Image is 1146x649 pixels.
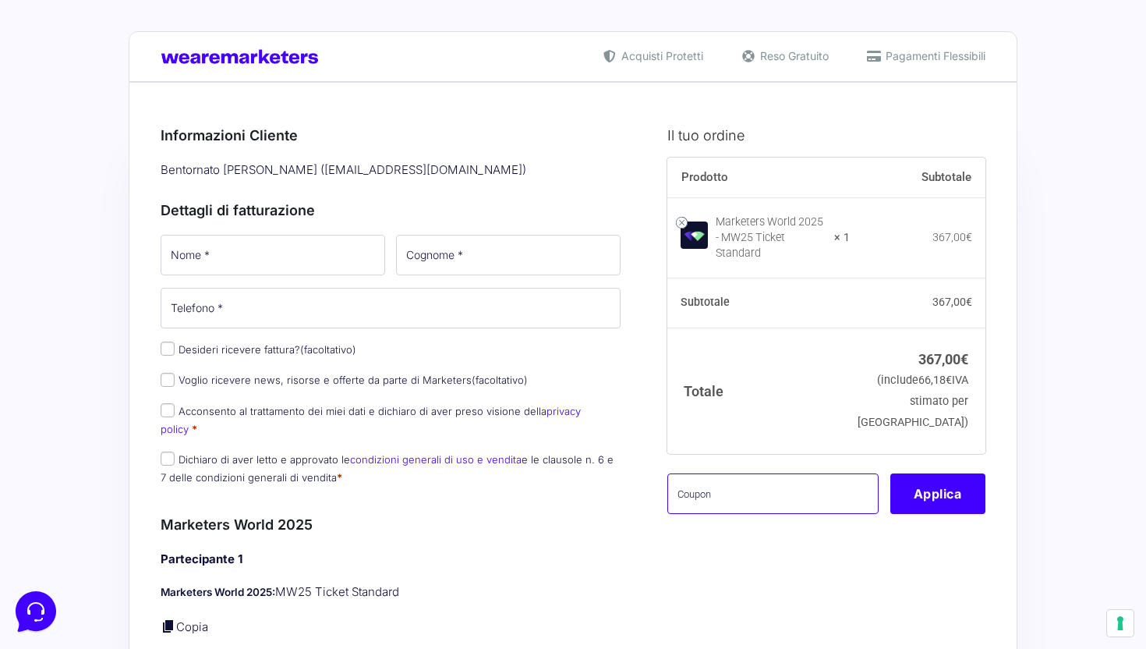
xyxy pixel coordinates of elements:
[716,215,825,261] div: Marketers World 2025 - MW25 Ticket Standard
[681,222,708,249] img: Marketers World 2025 - MW25 Ticket Standard
[858,374,968,429] small: (include IVA stimato per [GEOGRAPHIC_DATA])
[667,328,851,453] th: Totale
[161,405,581,435] label: Acconsento al trattamento dei miei dati e dichiaro di aver preso visione della
[203,501,299,537] button: Aiuto
[25,62,133,75] span: Le tue conversazioni
[50,87,81,119] img: dark
[161,619,176,634] a: Copia i dettagli dell'acquirente
[161,288,621,328] input: Telefono *
[161,373,175,387] input: Voglio ricevere news, risorse e offerte da parte di Marketers(facoltativo)
[850,158,985,198] th: Subtotale
[161,514,621,535] h3: Marketers World 2025
[161,403,175,417] input: Acconsento al trattamento dei miei dati e dichiaro di aver preso visione dellaprivacy policy
[617,48,703,64] span: Acquisti Protetti
[396,235,621,275] input: Cognome *
[966,231,972,243] span: €
[918,351,968,367] bdi: 367,00
[161,551,621,569] h4: Partecipante 1
[47,523,73,537] p: Home
[756,48,829,64] span: Reso Gratuito
[25,193,122,206] span: Trova una risposta
[890,473,985,514] button: Applica
[161,452,175,466] input: Dichiaro di aver letto e approvato lecondizioni generali di uso e venditae le clausole n. 6 e 7 d...
[667,473,879,514] input: Coupon
[960,351,968,367] span: €
[161,374,528,386] label: Voglio ricevere news, risorse e offerte da parte di Marketers
[946,374,952,387] span: €
[472,374,528,386] span: (facoltativo)
[667,158,851,198] th: Prodotto
[1107,610,1134,637] button: Le tue preferenze relative al consenso per le tecnologie di tracciamento
[12,501,108,537] button: Home
[834,230,850,246] strong: × 1
[932,231,972,243] bdi: 367,00
[350,453,522,466] a: condizioni generali di uso e vendita
[25,87,56,119] img: dark
[108,501,204,537] button: Messaggi
[12,12,262,37] h2: Ciao da Marketers 👋
[918,374,952,387] span: 66,18
[161,583,621,601] p: MW25 Ticket Standard
[161,235,385,275] input: Nome *
[35,227,255,243] input: Cerca un articolo...
[12,588,59,635] iframe: Customerly Messenger Launcher
[101,140,230,153] span: Inizia una conversazione
[25,131,287,162] button: Inizia una conversazione
[300,343,356,356] span: (facoltativo)
[240,523,263,537] p: Aiuto
[161,343,356,356] label: Desideri ricevere fattura?
[161,586,275,598] strong: Marketers World 2025:
[667,125,985,146] h3: Il tuo ordine
[75,87,106,119] img: dark
[667,278,851,328] th: Subtotale
[161,125,621,146] h3: Informazioni Cliente
[176,619,208,634] a: Copia
[161,453,614,484] label: Dichiaro di aver letto e approvato le e le clausole n. 6 e 7 delle condizioni generali di vendita
[932,296,972,308] bdi: 367,00
[166,193,287,206] a: Apri Centro Assistenza
[135,523,177,537] p: Messaggi
[155,158,626,183] div: Bentornato [PERSON_NAME] ( [EMAIL_ADDRESS][DOMAIN_NAME] )
[161,342,175,356] input: Desideri ricevere fattura?(facoltativo)
[882,48,985,64] span: Pagamenti Flessibili
[161,200,621,221] h3: Dettagli di fatturazione
[966,296,972,308] span: €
